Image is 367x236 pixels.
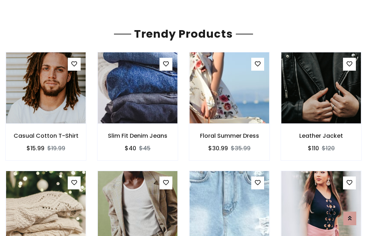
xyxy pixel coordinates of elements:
[125,145,136,152] h6: $40
[47,144,65,152] del: $19.99
[139,144,151,152] del: $45
[231,144,251,152] del: $35.99
[97,132,178,139] h6: Slim Fit Denim Jeans
[6,132,86,139] h6: Casual Cotton T-Shirt
[27,145,44,152] h6: $15.99
[189,132,270,139] h6: Floral Summer Dress
[131,26,236,42] span: Trendy Products
[308,145,319,152] h6: $110
[281,132,361,139] h6: Leather Jacket
[208,145,228,152] h6: $30.99
[322,144,335,152] del: $120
